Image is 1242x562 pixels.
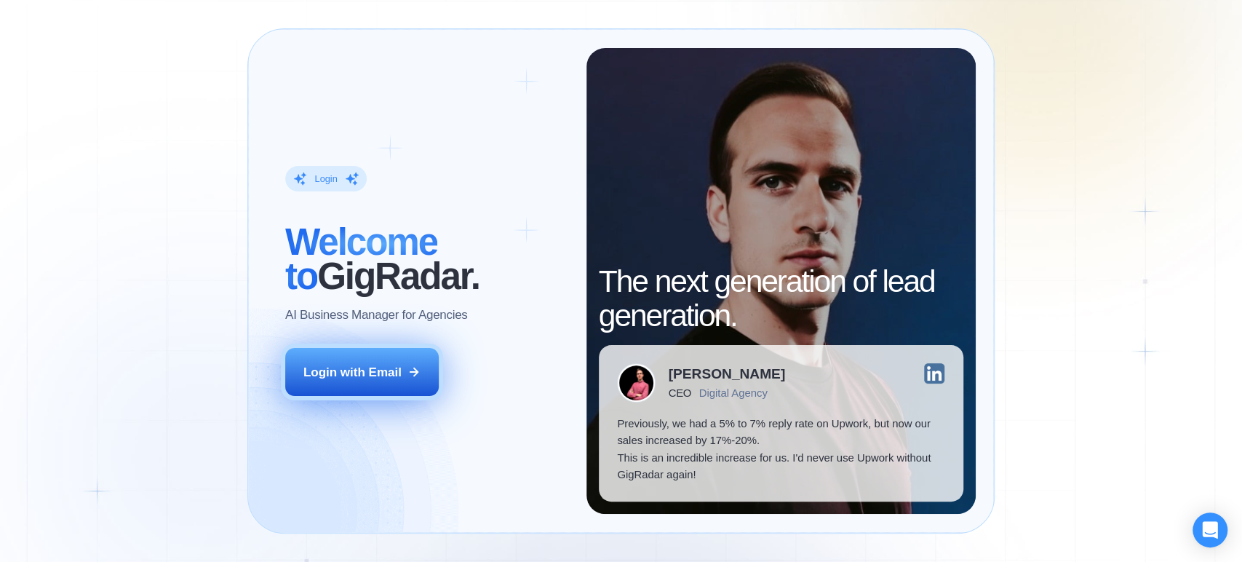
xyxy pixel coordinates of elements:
[285,348,439,396] button: Login with Email
[1193,512,1227,547] div: Open Intercom Messenger
[699,387,768,399] div: Digital Agency
[314,173,337,185] div: Login
[617,415,944,483] p: Previously, we had a 5% to 7% reply rate on Upwork, but now our sales increased by 17%-20%. This ...
[285,306,467,323] p: AI Business Manager for Agencies
[669,367,786,381] div: [PERSON_NAME]
[285,226,568,294] h2: ‍ GigRadar.
[669,387,691,399] div: CEO
[599,264,963,333] h2: The next generation of lead generation.
[285,221,437,297] span: Welcome to
[303,364,402,381] div: Login with Email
